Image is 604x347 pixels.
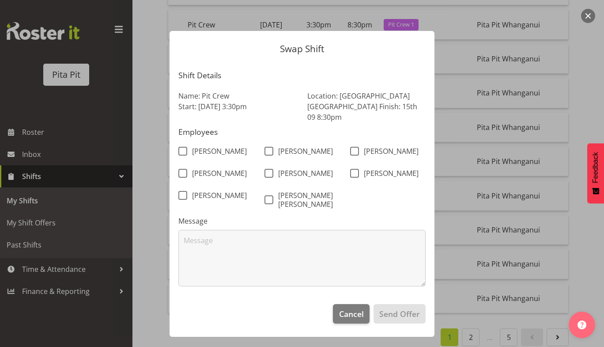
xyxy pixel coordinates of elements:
div: Name: Pit Crew Start: [DATE] 3:30pm [173,85,302,128]
span: [PERSON_NAME] [187,169,247,178]
span: [PERSON_NAME] [273,147,333,156]
p: Swap Shift [178,44,426,53]
div: Location: [GEOGRAPHIC_DATA] [GEOGRAPHIC_DATA] Finish: 15th 09 8:30pm [302,85,431,128]
button: Cancel [333,304,369,324]
h5: Shift Details [178,71,426,80]
span: Cancel [339,308,364,320]
button: Send Offer [374,304,426,324]
span: [PERSON_NAME] [187,191,247,200]
span: [PERSON_NAME] [359,169,419,178]
span: [PERSON_NAME] [PERSON_NAME] [273,191,336,209]
span: [PERSON_NAME] [187,147,247,156]
span: Send Offer [379,308,420,320]
img: help-xxl-2.png [578,320,586,329]
label: Message [178,216,426,226]
span: Feedback [592,152,600,183]
h5: Employees [178,128,426,137]
span: [PERSON_NAME] [359,147,419,156]
span: [PERSON_NAME] [273,169,333,178]
button: Feedback - Show survey [587,143,604,203]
